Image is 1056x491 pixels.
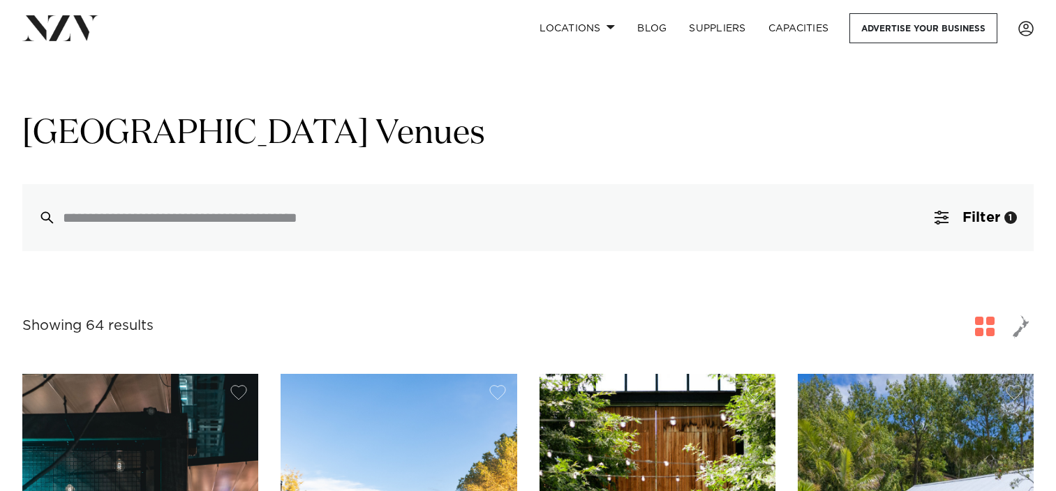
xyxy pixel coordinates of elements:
[918,184,1034,251] button: Filter1
[1004,211,1017,224] div: 1
[849,13,997,43] a: Advertise your business
[962,211,1000,225] span: Filter
[22,112,1034,156] h1: [GEOGRAPHIC_DATA] Venues
[22,15,98,40] img: nzv-logo.png
[528,13,626,43] a: Locations
[757,13,840,43] a: Capacities
[626,13,678,43] a: BLOG
[678,13,757,43] a: SUPPLIERS
[22,315,154,337] div: Showing 64 results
